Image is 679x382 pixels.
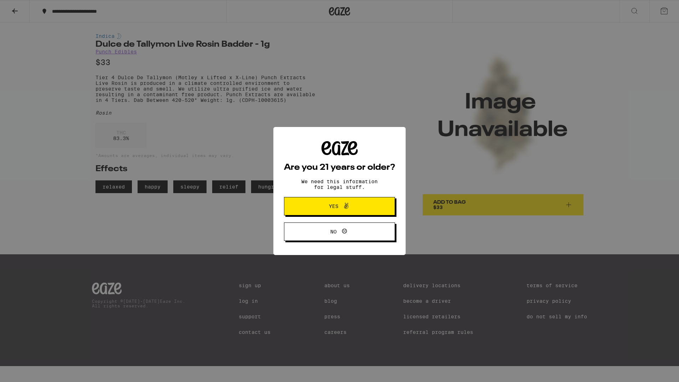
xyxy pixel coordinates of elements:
span: No [330,229,337,234]
h2: Are you 21 years or older? [284,163,395,172]
p: We need this information for legal stuff. [295,179,384,190]
button: Yes [284,197,395,215]
span: Yes [329,204,338,209]
button: No [284,222,395,241]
